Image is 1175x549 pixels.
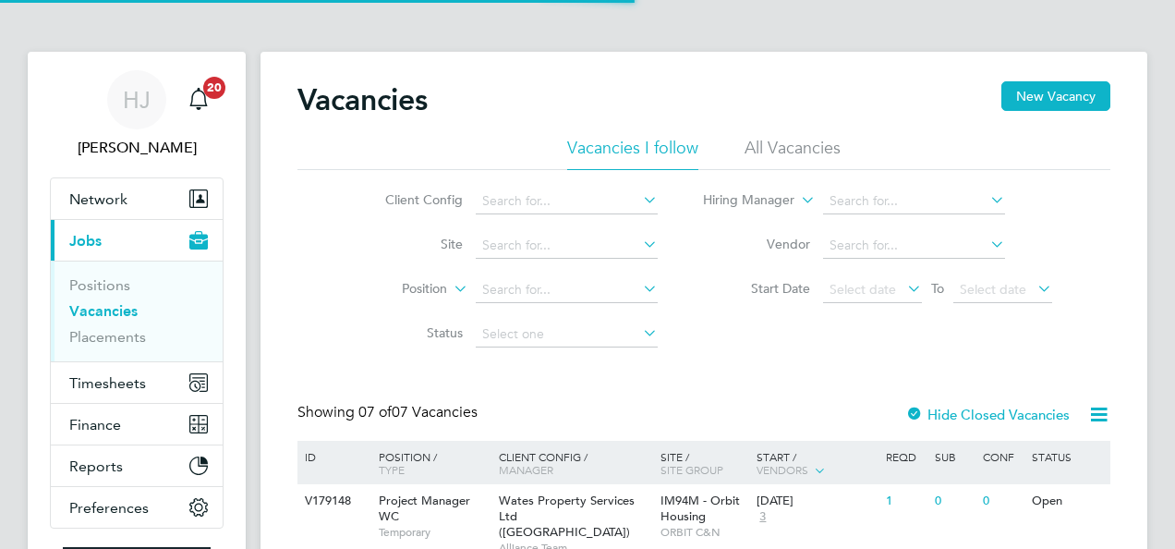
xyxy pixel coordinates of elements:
[881,484,929,518] div: 1
[69,190,127,208] span: Network
[300,441,365,472] div: ID
[357,324,463,341] label: Status
[69,276,130,294] a: Positions
[930,441,978,472] div: Sub
[499,493,635,540] span: Wates Property Services Ltd ([GEOGRAPHIC_DATA])
[823,233,1005,259] input: Search for...
[69,328,146,346] a: Placements
[704,280,810,297] label: Start Date
[51,404,223,445] button: Finance
[823,189,1005,214] input: Search for...
[341,280,447,299] label: Position
[745,137,841,170] li: All Vacancies
[51,362,223,403] button: Timesheets
[180,70,217,129] a: 20
[123,88,151,112] span: HJ
[357,236,463,252] label: Site
[1001,81,1110,111] button: New Vacancy
[51,261,223,361] div: Jobs
[499,462,553,477] span: Manager
[978,484,1026,518] div: 0
[379,462,405,477] span: Type
[757,494,877,509] div: [DATE]
[660,493,740,524] span: IM94M - Orbit Housing
[656,441,753,485] div: Site /
[926,276,950,300] span: To
[50,70,224,159] a: HJ[PERSON_NAME]
[69,457,123,475] span: Reports
[757,462,808,477] span: Vendors
[1027,441,1108,472] div: Status
[203,77,225,99] span: 20
[69,416,121,433] span: Finance
[69,302,138,320] a: Vacancies
[297,403,481,422] div: Showing
[476,322,658,348] input: Select one
[476,189,658,214] input: Search for...
[357,191,463,208] label: Client Config
[660,525,748,540] span: ORBIT C&N
[830,281,896,298] span: Select date
[567,137,698,170] li: Vacancies I follow
[757,509,769,525] span: 3
[365,441,494,485] div: Position /
[1027,484,1108,518] div: Open
[881,441,929,472] div: Reqd
[51,487,223,528] button: Preferences
[752,441,881,487] div: Start /
[358,403,478,421] span: 07 Vacancies
[51,445,223,486] button: Reports
[358,403,392,421] span: 07 of
[660,462,723,477] span: Site Group
[51,220,223,261] button: Jobs
[688,191,794,210] label: Hiring Manager
[379,493,470,524] span: Project Manager WC
[69,499,149,517] span: Preferences
[69,374,146,392] span: Timesheets
[930,484,978,518] div: 0
[978,441,1026,472] div: Conf
[494,441,656,485] div: Client Config /
[905,406,1070,423] label: Hide Closed Vacancies
[960,281,1026,298] span: Select date
[300,484,365,518] div: V179148
[297,81,428,118] h2: Vacancies
[704,236,810,252] label: Vendor
[379,525,490,540] span: Temporary
[51,178,223,219] button: Network
[476,277,658,303] input: Search for...
[50,137,224,159] span: Holly Jones
[69,232,102,250] span: Jobs
[476,233,658,259] input: Search for...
